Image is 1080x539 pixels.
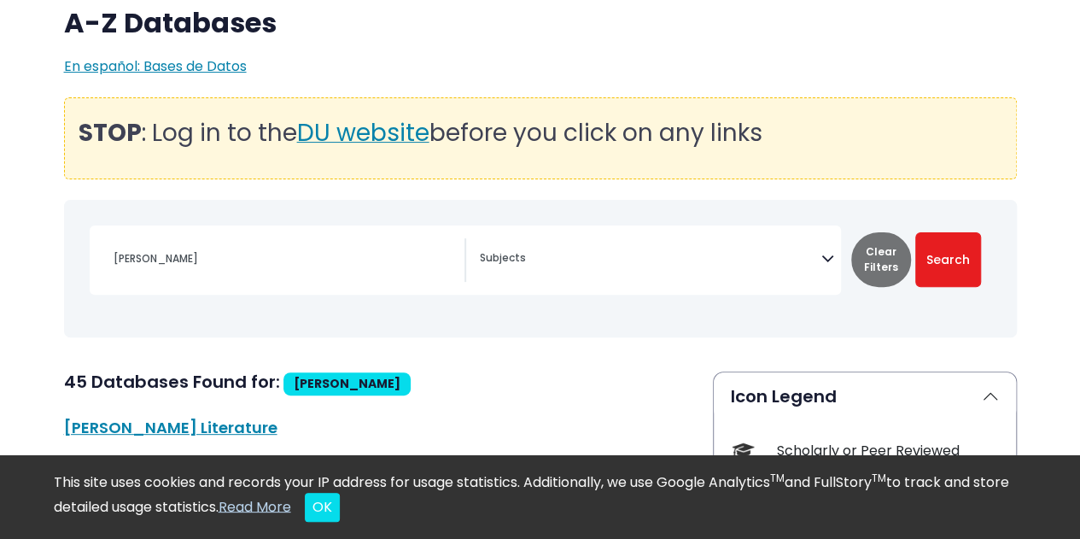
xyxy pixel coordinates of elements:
[64,7,1017,39] h1: A-Z Databases
[64,417,277,438] a: [PERSON_NAME] Literature
[872,471,886,485] sup: TM
[103,246,464,271] input: Search database by title or keyword
[429,116,762,149] span: before you click on any links
[219,496,291,516] a: Read More
[915,232,981,287] button: Submit for Search Results
[297,116,429,149] span: DU website
[64,370,280,394] span: 45 Databases Found for:
[732,439,755,462] img: Icon Scholarly or Peer Reviewed
[64,200,1017,337] nav: Search filters
[64,453,692,494] p: Includes journal articles, some full-text literary works, book reviews, literary criticism and an...
[770,471,785,485] sup: TM
[297,128,429,145] a: DU website
[851,232,911,287] button: Clear Filters
[294,375,400,392] span: [PERSON_NAME]
[64,56,247,76] a: En español: Bases de Datos
[714,372,1016,420] button: Icon Legend
[305,493,340,522] button: Close
[777,441,999,461] div: Scholarly or Peer Reviewed
[79,116,297,149] span: : Log in to the
[79,116,142,149] strong: STOP
[480,253,821,267] textarea: Search
[54,472,1027,522] div: This site uses cookies and records your IP address for usage statistics. Additionally, we use Goo...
